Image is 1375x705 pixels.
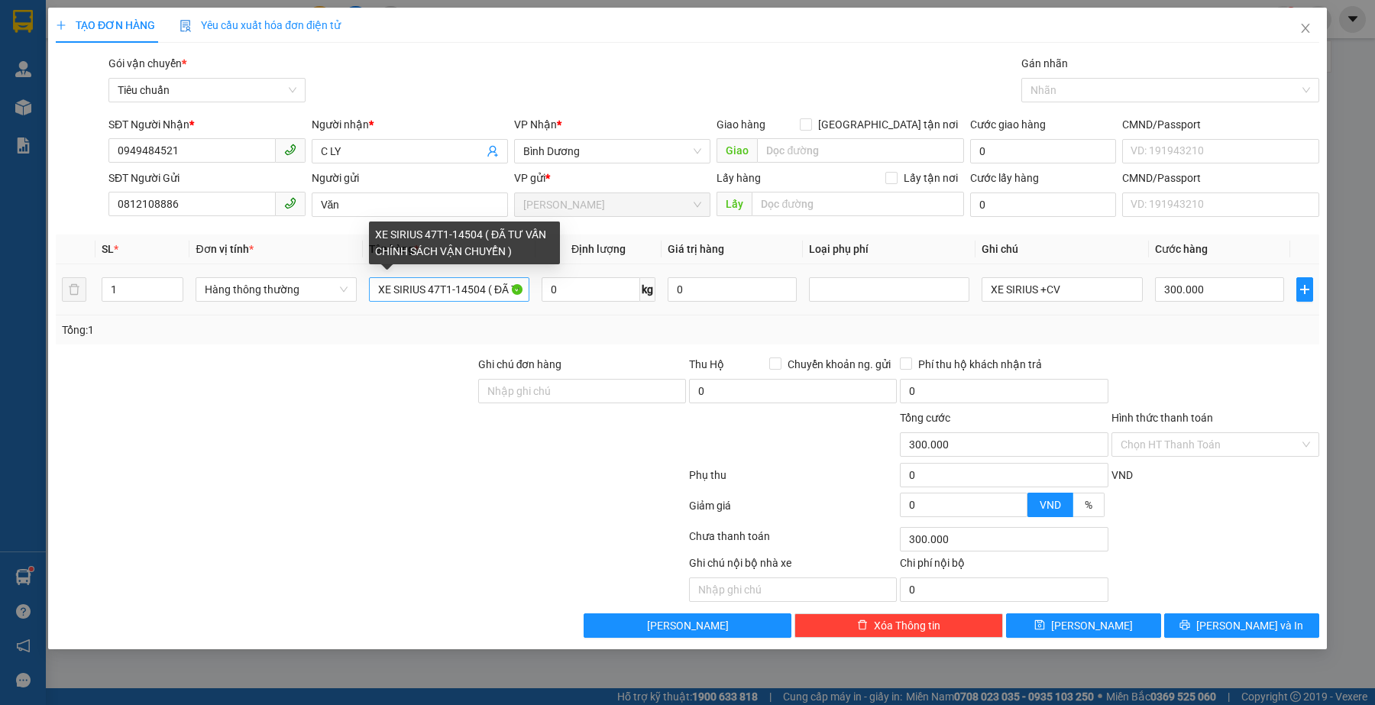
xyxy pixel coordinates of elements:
[1006,613,1161,638] button: save[PERSON_NAME]
[970,172,1039,184] label: Cước lấy hàng
[1122,116,1318,133] div: CMND/Passport
[1021,57,1068,70] label: Gán nhãn
[687,497,898,524] div: Giảm giá
[717,118,765,131] span: Giao hàng
[757,138,964,163] input: Dọc đường
[1164,613,1319,638] button: printer[PERSON_NAME] và In
[478,358,562,370] label: Ghi chú đơn hàng
[689,358,724,370] span: Thu Hộ
[970,192,1116,217] input: Cước lấy hàng
[752,192,964,216] input: Dọc đường
[1284,8,1327,50] button: Close
[312,116,508,133] div: Người nhận
[514,118,557,131] span: VP Nhận
[284,144,296,156] span: phone
[1196,617,1303,634] span: [PERSON_NAME] và In
[196,243,253,255] span: Đơn vị tính
[1034,619,1045,632] span: save
[1040,499,1061,511] span: VND
[56,19,155,31] span: TẠO ĐƠN HÀNG
[62,277,86,302] button: delete
[898,170,964,186] span: Lấy tận nơi
[812,116,964,133] span: [GEOGRAPHIC_DATA] tận nơi
[781,356,897,373] span: Chuyển khoản ng. gửi
[874,617,940,634] span: Xóa Thông tin
[668,243,724,255] span: Giá trị hàng
[647,617,729,634] span: [PERSON_NAME]
[717,192,752,216] span: Lấy
[180,19,341,31] span: Yêu cầu xuất hóa đơn điện tử
[487,145,499,157] span: user-add
[108,57,186,70] span: Gói vận chuyển
[205,278,347,301] span: Hàng thông thường
[1051,617,1133,634] span: [PERSON_NAME]
[687,467,898,493] div: Phụ thu
[794,613,1002,638] button: deleteXóa Thông tin
[1085,499,1092,511] span: %
[689,555,897,577] div: Ghi chú nội bộ nhà xe
[717,172,761,184] span: Lấy hàng
[1111,412,1213,424] label: Hình thức thanh toán
[803,234,975,264] th: Loại phụ phí
[571,243,626,255] span: Định lượng
[523,140,701,163] span: Bình Dương
[717,138,757,163] span: Giao
[970,118,1046,131] label: Cước giao hàng
[584,613,791,638] button: [PERSON_NAME]
[108,116,305,133] div: SĐT Người Nhận
[478,379,686,403] input: Ghi chú đơn hàng
[912,356,1048,373] span: Phí thu hộ khách nhận trả
[1111,469,1133,481] span: VND
[900,555,1108,577] div: Chi phí nội bộ
[102,243,114,255] span: SL
[1179,619,1190,632] span: printer
[369,222,560,264] div: XE SIRIUS 47T1-14504 ( ĐÃ TƯ VẤN CHÍNH SÁCH VẬN CHUYỂN )
[900,412,950,424] span: Tổng cước
[312,170,508,186] div: Người gửi
[108,170,305,186] div: SĐT Người Gửi
[975,234,1148,264] th: Ghi chú
[1122,170,1318,186] div: CMND/Passport
[1296,277,1313,302] button: plus
[1297,283,1312,296] span: plus
[982,277,1142,302] input: Ghi Chú
[514,170,710,186] div: VP gửi
[970,139,1116,163] input: Cước giao hàng
[857,619,868,632] span: delete
[1155,243,1208,255] span: Cước hàng
[56,20,66,31] span: plus
[369,277,529,302] input: VD: Bàn, Ghế
[668,277,797,302] input: 0
[180,20,192,32] img: icon
[687,528,898,555] div: Chưa thanh toán
[62,322,531,338] div: Tổng: 1
[284,197,296,209] span: phone
[640,277,655,302] span: kg
[1299,22,1312,34] span: close
[118,79,296,102] span: Tiêu chuẩn
[689,577,897,602] input: Nhập ghi chú
[523,193,701,216] span: Cư Kuin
